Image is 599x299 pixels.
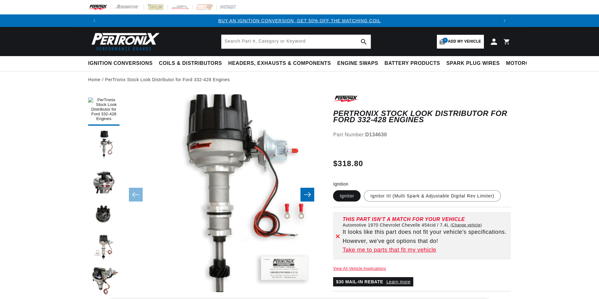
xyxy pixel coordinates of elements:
strong: D134630 [365,132,387,137]
label: Ignitor III (Multi Spark & Adjustable Digital Rev Limiter) [364,190,501,202]
a: PerTronix Stock Look Distributor for Ford 332-428 Engines [105,76,230,83]
p: It looks like this part does not fit your vehicle's specifications. However, we've got options th... [342,228,508,246]
a: View All Vehicle Applications [333,266,386,271]
summary: Headers, Exhausts & Components [225,56,334,71]
span: $318.80 [333,158,363,169]
span: Motorcycle [506,60,543,67]
span: Battery Products [384,60,440,67]
summary: Engine Swaps [334,56,381,71]
button: Slide right [300,188,314,202]
button: Load image 3 in gallery view [88,163,119,195]
input: Search Part #, Category or Keyword [221,35,371,49]
p: $30 MAIL-IN REBATE [333,277,413,286]
button: Load image 4 in gallery view [88,198,119,229]
media-gallery: Gallery Viewer [88,94,321,295]
nav: breadcrumbs [88,76,511,83]
button: Load image 1 in gallery view [88,94,119,126]
span: 1 [443,38,448,43]
div: This part isn't a match for your vehicle [342,217,508,222]
button: search button [357,35,371,49]
span: Automotive 1970 Chevrolet Chevelle 454cid / 7.4L [342,223,449,228]
span: Headers, Exhausts & Components [228,60,331,67]
span: Engine Swaps [337,60,378,67]
a: Learn more [386,279,411,284]
a: 1Add my vehicle [437,35,484,49]
summary: Battery Products [381,56,443,71]
button: Load image 6 in gallery view [88,267,119,298]
div: 1 of 3 [101,17,498,24]
span: Spark Plug Wires [446,60,500,67]
span: Ignition Conversions [88,60,153,67]
button: Translation missing: en.sections.announcements.next_announcement [498,14,511,27]
a: Change vehicle [451,223,482,228]
summary: Ignition Conversions [88,56,156,71]
summary: Motorcycle [503,56,547,71]
label: Ignitor [333,190,361,202]
button: Slide left [129,188,143,202]
slideshow-component: Translation missing: en.sections.announcements.announcement_bar [72,14,527,27]
div: Part Number: [333,131,511,139]
a: BUY AN IGNITION CONVERSION, GET 50% OFF THE MATCHING COIL [218,18,381,23]
summary: Coils & Distributors [156,56,225,71]
button: Load image 5 in gallery view [88,232,119,264]
h1: PerTronix Stock Look Distributor for Ford 332-428 Engines [333,110,511,123]
a: Home [88,76,101,83]
span: Coils & Distributors [159,60,222,67]
span: Add my vehicle [448,39,481,45]
legend: Ignition [333,181,349,187]
a: Take me to parts that fit my vehicle [342,245,508,254]
button: Load image 2 in gallery view [88,129,119,160]
img: Pertronix [88,31,160,52]
button: Translation missing: en.sections.announcements.previous_announcement [88,14,101,27]
summary: Spark Plug Wires [443,56,503,71]
div: Announcement [101,17,498,24]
